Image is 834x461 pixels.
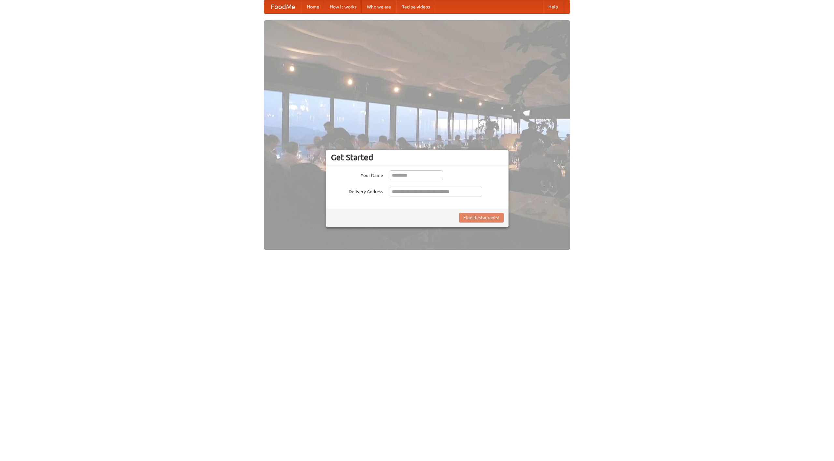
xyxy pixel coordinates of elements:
label: Your Name [331,170,383,179]
h3: Get Started [331,152,504,162]
a: How it works [324,0,362,13]
a: Help [543,0,563,13]
label: Delivery Address [331,187,383,195]
button: Find Restaurants! [459,213,504,223]
a: Who we are [362,0,396,13]
a: Recipe videos [396,0,435,13]
a: Home [302,0,324,13]
a: FoodMe [264,0,302,13]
